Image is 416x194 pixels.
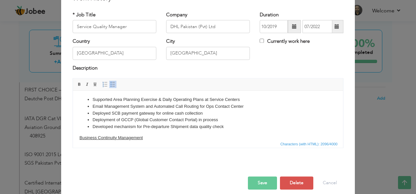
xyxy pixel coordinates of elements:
u: Business Continuity Management [7,44,70,49]
input: Currently work here [260,39,264,43]
iframe: Rich Text Editor, workEditor [73,91,343,140]
a: Insert/Remove Numbered List [101,81,109,88]
label: Currently work here [260,38,310,45]
a: Insert/Remove Bulleted List [109,81,116,88]
label: City [166,38,175,45]
span: Characters (with HTML): 2096/4000 [279,141,339,147]
input: From [260,20,288,33]
label: Country [73,38,90,45]
label: Description [73,65,97,72]
a: Italic [84,81,91,88]
a: Bold [76,81,83,88]
a: Underline [92,81,99,88]
button: Save [248,177,277,190]
label: Company [166,11,187,18]
label: * Job Title [73,11,95,18]
label: Duration [260,11,279,18]
div: Statistics [279,141,339,147]
button: Delete [280,177,313,190]
input: Present [303,20,332,33]
button: Cancel [316,177,343,190]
